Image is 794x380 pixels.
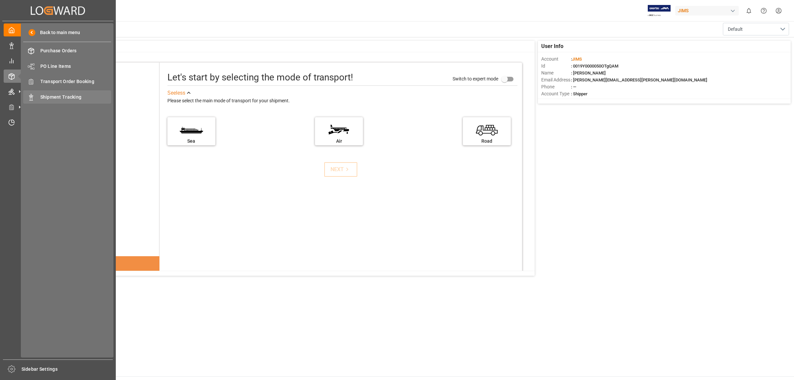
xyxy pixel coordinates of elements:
div: Sea [171,138,212,145]
span: Phone [541,83,571,90]
span: JIMS [572,57,582,62]
span: Purchase Orders [40,47,111,54]
button: open menu [723,23,789,35]
div: JIMS [675,6,739,16]
span: Sidebar Settings [22,366,113,373]
div: NEXT [331,166,351,173]
span: Transport Order Booking [40,78,111,85]
span: Back to main menu [35,29,80,36]
span: : 0019Y0000050OTgQAM [571,64,618,69]
a: Shipment Tracking [23,90,111,103]
div: See less [167,89,185,97]
span: : — [571,84,576,89]
a: Transport Order Booking [23,75,111,88]
span: Shipment Tracking [40,94,111,101]
button: Help Center [756,3,771,18]
a: Purchase Orders [23,44,111,57]
span: : [571,57,582,62]
span: User Info [541,42,563,50]
span: Name [541,70,571,76]
button: JIMS [675,4,741,17]
span: : Shipper [571,91,588,96]
span: Switch to expert mode [453,76,498,81]
div: Road [466,138,507,145]
a: PO Line Items [23,60,111,72]
button: show 0 new notifications [741,3,756,18]
div: Air [318,138,360,145]
a: My Cockpit [4,24,112,36]
button: NEXT [324,162,357,177]
span: Id [541,63,571,70]
span: Account [541,56,571,63]
div: Let's start by selecting the mode of transport! [167,71,353,84]
img: Exertis%20JAM%20-%20Email%20Logo.jpg_1722504956.jpg [648,5,671,17]
div: Please select the main mode of transport for your shipment. [167,97,517,105]
a: Data Management [4,39,112,52]
span: Email Address [541,76,571,83]
span: : [PERSON_NAME] [571,71,606,75]
span: PO Line Items [40,63,111,70]
span: Account Type [541,90,571,97]
span: Default [728,26,743,33]
span: : [PERSON_NAME][EMAIL_ADDRESS][PERSON_NAME][DOMAIN_NAME] [571,77,707,82]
